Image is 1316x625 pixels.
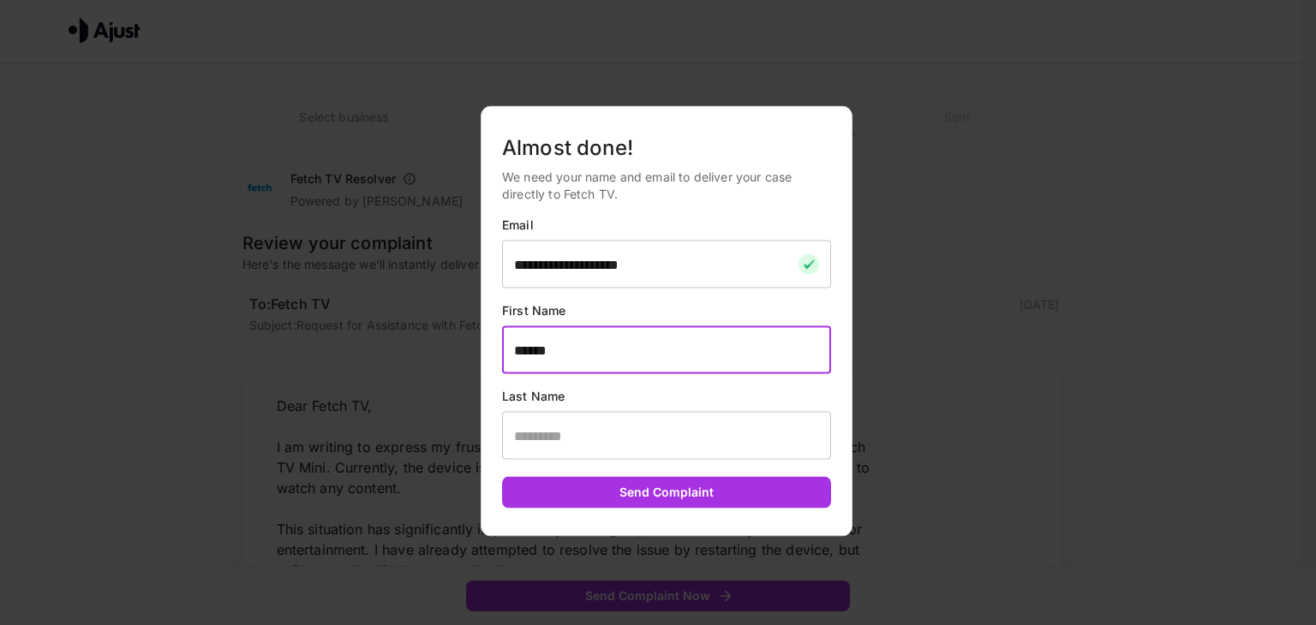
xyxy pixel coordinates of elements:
img: checkmark [799,254,819,275]
p: Last Name [502,388,831,405]
p: First Name [502,302,831,319]
button: Send Complaint [502,477,831,509]
p: We need your name and email to deliver your case directly to Fetch TV. [502,169,831,203]
h5: Almost done! [502,134,831,162]
p: Email [502,217,831,234]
